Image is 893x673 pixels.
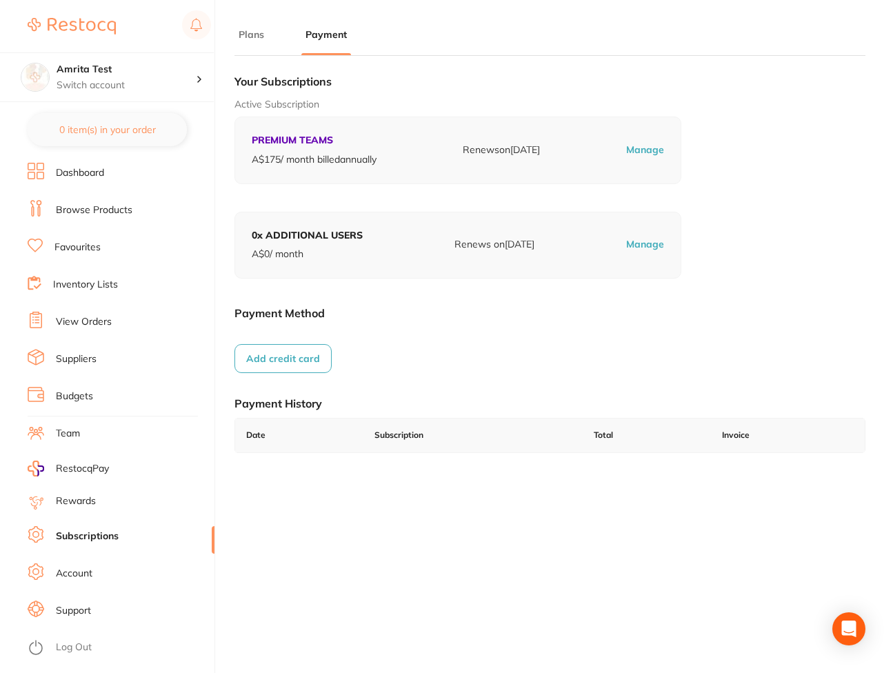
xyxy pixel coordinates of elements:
p: A$ 175 / month billed annually [252,153,377,167]
a: Favourites [28,237,214,274]
a: Browse Products [28,200,214,237]
a: RestocqPay [28,461,109,476]
p: Renews on [DATE] [463,143,540,157]
p: Manage [626,238,664,252]
td: Subscription [363,419,583,452]
a: Suppliers [56,352,97,366]
button: Add credit card [234,344,332,373]
p: Switch account [57,79,196,92]
button: 0 item(s) in your order [28,113,187,146]
button: Plans [234,28,268,41]
a: Browse Products [56,203,132,217]
a: Team [56,427,80,441]
a: Budgets [56,390,93,403]
button: Payment [301,28,351,41]
h1: Your Subscriptions [234,74,865,88]
a: View Orders [28,312,214,349]
td: Total [583,419,711,452]
p: Renews on [DATE] [454,238,534,252]
img: RestocqPay [28,461,44,476]
p: PREMIUM TEAMS [252,134,377,148]
a: Support [56,604,91,618]
img: Amrita Test [21,63,49,91]
a: Rewards [56,494,96,508]
a: Team [28,423,214,461]
a: View Orders [56,315,112,329]
p: 0 x ADDITIONAL USERS [252,229,363,243]
a: Support [28,601,214,638]
a: Inventory Lists [53,278,118,292]
a: Account [28,563,214,601]
p: Active Subscription [234,98,865,112]
a: Account [56,567,92,581]
h1: Payment History [234,396,865,410]
h4: Amrita Test [57,63,196,77]
button: Log Out [28,637,210,659]
img: Restocq Logo [28,18,116,34]
p: Manage [626,143,664,157]
h1: Payment Method [234,306,865,320]
a: Budgets [28,386,214,423]
a: Suppliers [28,349,214,386]
span: RestocqPay [56,462,109,476]
a: Favourites [54,241,101,254]
div: Open Intercom Messenger [832,612,865,645]
a: Inventory Lists [28,274,214,312]
a: Subscriptions [28,526,214,563]
td: Invoice [711,419,865,452]
a: Subscriptions [56,530,119,543]
p: A$ 0 / month [252,248,363,261]
td: Date [235,419,363,452]
a: Dashboard [28,163,214,200]
a: Log Out [56,641,92,654]
a: Dashboard [56,166,104,180]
